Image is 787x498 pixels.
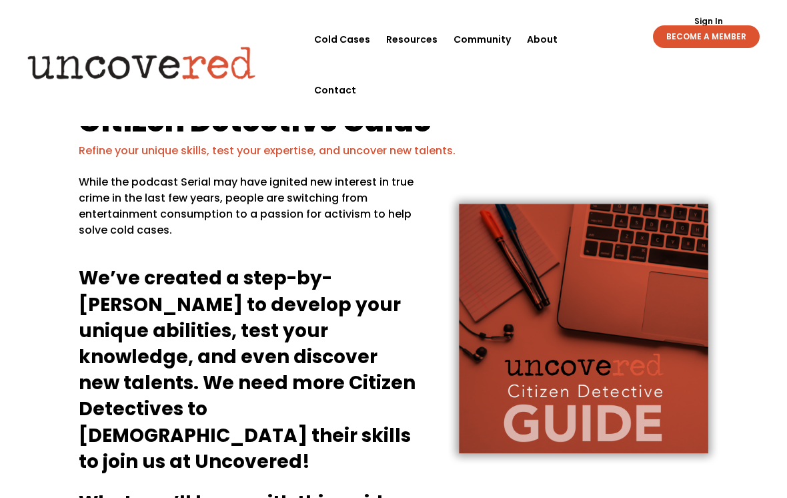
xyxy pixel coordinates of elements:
[653,25,760,48] a: BECOME A MEMBER
[79,143,708,159] p: Refine your unique skills, test your expertise, and uncover new talents.
[426,174,738,481] img: cdg-cover
[79,265,420,481] h4: We’ve created a step-by-[PERSON_NAME] to develop your unique abilities, test your knowledge, and ...
[527,14,558,65] a: About
[17,37,267,88] img: Uncovered logo
[314,65,356,115] a: Contact
[454,14,511,65] a: Community
[79,174,420,249] p: While the podcast Serial may have ignited new interest in true crime in the last few years, peopl...
[386,14,438,65] a: Resources
[687,17,730,25] a: Sign In
[314,14,370,65] a: Cold Cases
